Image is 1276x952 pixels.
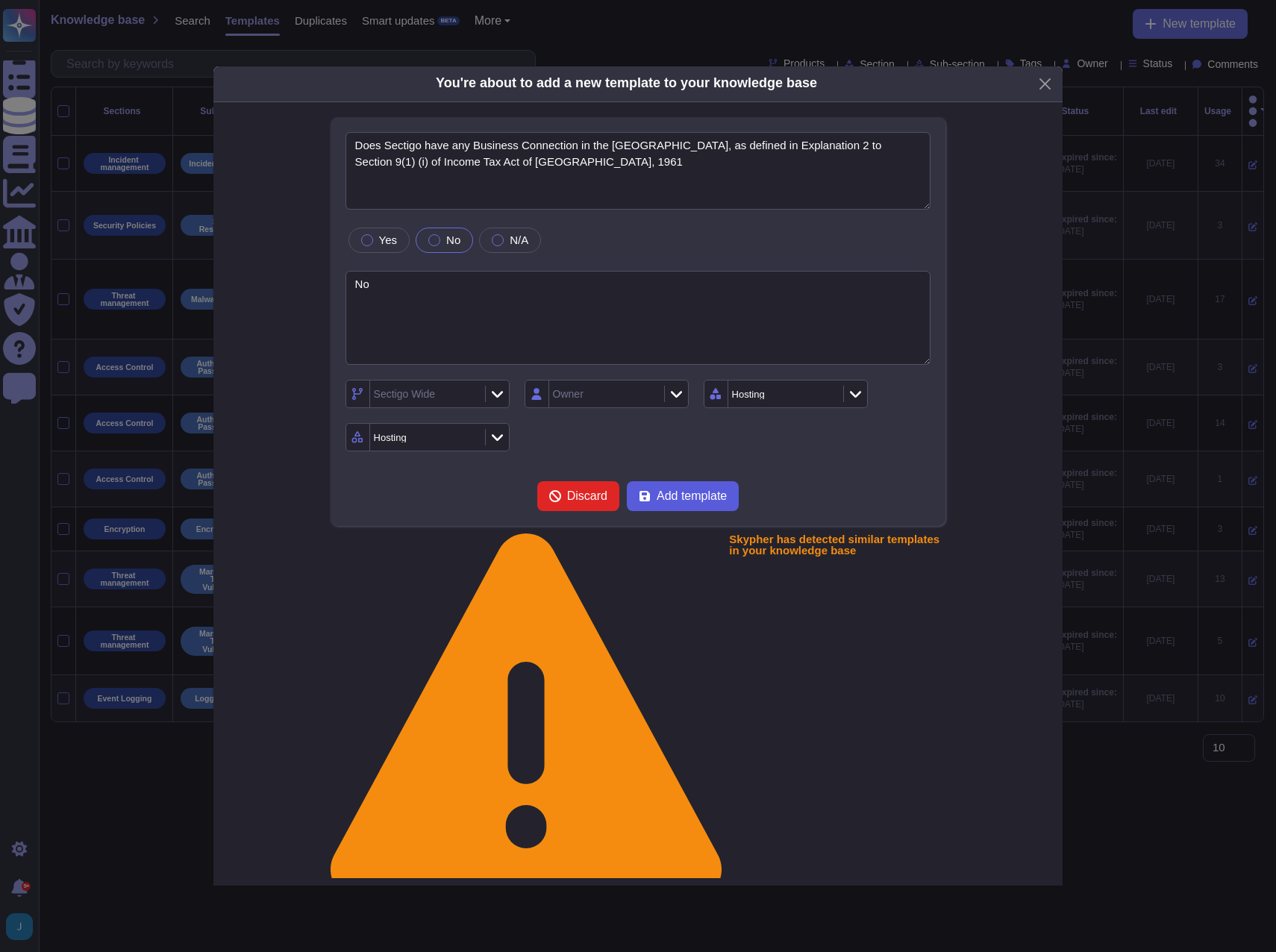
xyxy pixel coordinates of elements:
[1033,72,1057,95] button: Close
[345,271,931,366] textarea: No
[446,234,460,246] span: No
[729,533,945,913] p: Skypher has detected similar templates in your knowledge base
[627,481,739,511] button: Add template
[374,389,435,399] div: Sectigo Wide
[510,234,528,246] span: N/A
[567,490,607,502] span: Discard
[553,389,584,399] div: Owner
[379,234,397,246] span: Yes
[657,490,727,502] span: Add template
[537,481,619,511] button: Discard
[374,433,407,442] div: Hosting
[732,389,765,399] div: Hosting
[436,75,817,90] b: You're about to add a new template to your knowledge base
[345,132,931,210] textarea: Does Sectigo have any Business Connection in the [GEOGRAPHIC_DATA], as defined in Explanation 2 t...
